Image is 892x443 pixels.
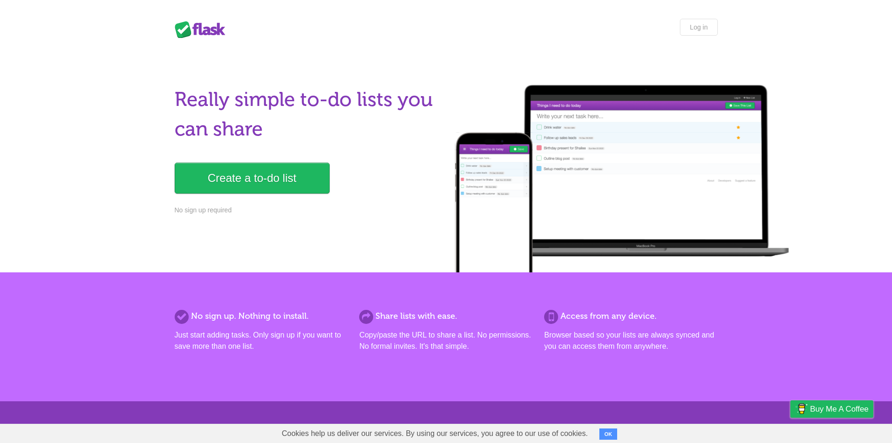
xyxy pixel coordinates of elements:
[599,428,618,440] button: OK
[175,21,231,38] div: Flask Lists
[175,205,441,215] p: No sign up required
[175,163,330,194] a: Create a to-do list
[795,401,808,417] img: Buy me a coffee
[273,424,597,443] span: Cookies help us deliver our services. By using our services, you agree to our use of cookies.
[544,330,717,352] p: Browser based so your lists are always synced and you can access them from anywhere.
[680,19,717,36] a: Log in
[544,310,717,323] h2: Access from any device.
[359,330,532,352] p: Copy/paste the URL to share a list. No permissions. No formal invites. It's that simple.
[175,85,441,144] h1: Really simple to-do lists you can share
[359,310,532,323] h2: Share lists with ease.
[175,310,348,323] h2: No sign up. Nothing to install.
[810,401,869,417] span: Buy me a coffee
[175,330,348,352] p: Just start adding tasks. Only sign up if you want to save more than one list.
[790,400,873,418] a: Buy me a coffee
